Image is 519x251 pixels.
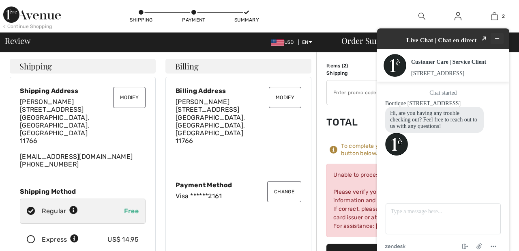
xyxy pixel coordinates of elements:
[105,223,118,233] button: Attach file
[20,106,89,145] span: [STREET_ADDRESS] [GEOGRAPHIC_DATA], [GEOGRAPHIC_DATA], [GEOGRAPHIC_DATA] 11766
[476,11,512,21] a: 2
[176,98,229,106] span: [PERSON_NAME]
[91,223,104,233] button: End chat
[491,11,498,21] img: My Bag
[124,207,139,215] span: Free
[271,39,297,45] span: USD
[455,11,461,21] img: My Info
[3,6,61,23] img: 1ère Avenue
[269,87,301,108] button: Modify
[302,39,312,45] span: EN
[19,62,52,70] span: Shipping
[3,23,52,30] div: < Continue Shopping
[326,108,370,136] td: Total
[343,63,346,69] span: 2
[107,235,139,245] div: US$ 14.95
[20,188,146,195] div: Shipping Method
[113,87,146,108] button: Modify
[267,181,301,202] button: Change
[341,143,448,157] div: To complete your order, press the button below.
[42,206,78,216] div: Regular
[129,16,153,24] div: Shipping
[175,62,198,70] span: Billing
[326,69,370,77] td: Shipping
[20,98,146,168] div: [EMAIL_ADDRESS][DOMAIN_NAME] [PHONE_NUMBER]
[271,39,284,46] img: US Dollar
[326,164,448,237] div: Unable to process your order. Please verify your credit card information and billing address. If ...
[176,87,301,95] div: Billing Address
[176,106,245,145] span: [STREET_ADDRESS] [GEOGRAPHIC_DATA], [GEOGRAPHIC_DATA], [GEOGRAPHIC_DATA] 11766
[20,87,146,95] div: Shipping Address
[332,37,514,45] div: Order Summary
[19,6,36,13] span: Chat
[448,11,468,22] a: Sign In
[502,13,505,20] span: 2
[42,235,79,245] div: Express
[120,223,133,233] button: Menu
[326,62,370,69] td: Items ( )
[20,98,74,106] span: [PERSON_NAME]
[5,37,30,45] span: Review
[182,16,206,24] div: Payment
[418,11,425,21] img: search the website
[327,80,425,105] input: Promo code
[367,19,519,251] iframe: Find more information here
[234,16,259,24] div: Summary
[176,181,301,189] div: Payment Method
